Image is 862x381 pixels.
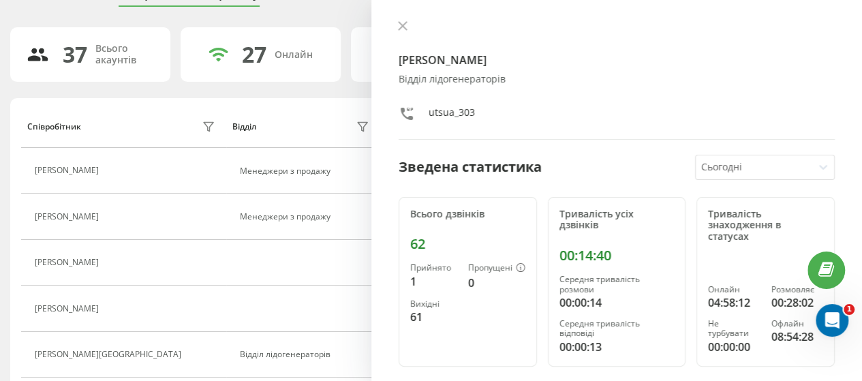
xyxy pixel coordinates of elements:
[771,319,823,329] div: Офлайн
[410,263,457,273] div: Прийнято
[844,304,855,315] span: 1
[240,350,373,359] div: Відділ лідогенераторів
[35,350,185,359] div: [PERSON_NAME][GEOGRAPHIC_DATA]
[275,49,313,61] div: Онлайн
[399,52,835,68] h4: [PERSON_NAME]
[708,285,760,294] div: Онлайн
[399,157,542,177] div: Зведена статистика
[240,212,373,222] div: Менеджери з продажу
[771,294,823,311] div: 00:28:02
[708,294,760,311] div: 04:58:12
[63,42,87,67] div: 37
[559,247,675,264] div: 00:14:40
[559,275,675,294] div: Середня тривалість розмови
[410,209,525,220] div: Всього дзвінків
[429,106,475,125] div: utsua_303
[242,42,266,67] div: 27
[559,294,675,311] div: 00:00:14
[559,209,675,232] div: Тривалість усіх дзвінків
[35,212,102,222] div: [PERSON_NAME]
[35,304,102,314] div: [PERSON_NAME]
[27,122,81,132] div: Співробітник
[559,319,675,339] div: Середня тривалість відповіді
[232,122,256,132] div: Відділ
[816,304,848,337] iframe: Intercom live chat
[35,258,102,267] div: [PERSON_NAME]
[771,329,823,345] div: 08:54:28
[468,263,525,274] div: Пропущені
[410,236,525,252] div: 62
[468,275,525,291] div: 0
[95,43,154,66] div: Всього акаунтів
[708,319,760,339] div: Не турбувати
[771,285,823,294] div: Розмовляє
[559,339,675,355] div: 00:00:13
[240,166,373,176] div: Менеджери з продажу
[410,273,457,290] div: 1
[35,166,102,175] div: [PERSON_NAME]
[410,299,457,309] div: Вихідні
[399,74,835,85] div: Відділ лідогенераторів
[708,209,823,243] div: Тривалість знаходження в статусах
[410,309,457,325] div: 61
[708,339,760,355] div: 00:00:00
